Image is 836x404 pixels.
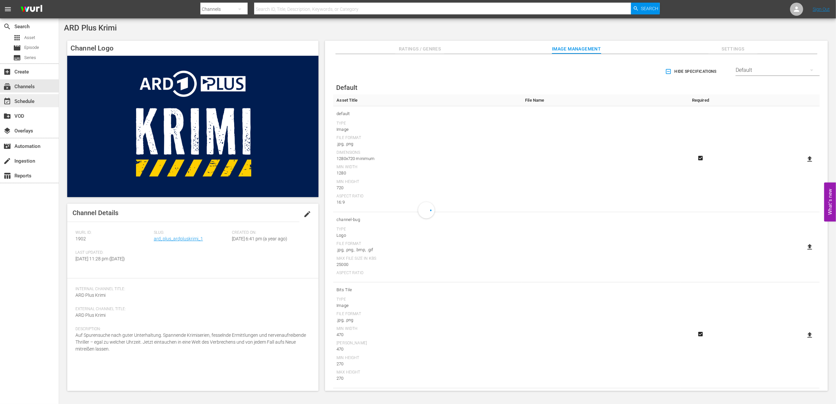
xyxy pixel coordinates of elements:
[24,44,39,51] span: Episode
[3,23,11,30] span: Search
[333,94,522,106] th: Asset Title
[336,227,519,232] div: Type
[75,256,125,261] span: [DATE] 11:28 pm ([DATE])
[336,346,519,353] div: 470
[336,185,519,191] div: 720
[336,317,519,323] div: .jpg, .png
[336,232,519,239] div: Logo
[813,7,830,12] a: Sign Out
[697,155,704,161] svg: Required
[336,341,519,346] div: [PERSON_NAME]
[75,333,306,352] span: Auf Spurensuche nach guter Unterhaltung. Spannende Krimiserien, fesselnde Ermittlungen und nerven...
[664,62,719,81] button: Hide Specifications
[336,326,519,332] div: Min Width
[3,142,11,150] span: Automation
[336,370,519,375] div: Max Height
[3,112,11,120] span: VOD
[336,121,519,126] div: Type
[336,141,519,147] div: .jpg, .png
[336,194,519,199] div: Aspect Ratio
[336,355,519,361] div: Min Height
[154,236,203,241] a: ard_plus_ardpluskrimi_1
[75,313,106,318] span: ARD Plus Krimi
[336,302,519,309] div: Image
[64,23,117,32] span: ARD Plus Krimi
[67,41,318,56] h4: Channel Logo
[24,34,35,41] span: Asset
[232,230,307,235] span: Created On:
[75,327,307,332] span: Description:
[336,361,519,367] div: 270
[336,150,519,155] div: Dimensions
[336,312,519,317] div: File Format
[75,236,86,241] span: 1902
[3,127,11,135] span: Overlays
[75,250,151,255] span: Last Updated:
[336,375,519,382] div: 270
[13,34,21,42] span: Asset
[336,297,519,302] div: Type
[641,3,658,14] span: Search
[336,155,519,162] div: 1280x720 minimum
[75,293,106,298] span: ARD Plus Krimi
[522,94,681,106] th: File Name
[13,54,21,62] span: Series
[75,230,151,235] span: Wurl ID:
[336,241,519,247] div: File Format
[303,210,311,218] span: edit
[708,45,758,53] span: Settings
[552,45,601,53] span: Image Management
[336,84,357,91] span: Default
[13,44,21,52] span: Episode
[154,230,229,235] span: Slug:
[67,56,318,197] img: ARD Plus Krimi
[3,97,11,105] span: Schedule
[4,5,12,13] span: menu
[3,157,11,165] span: Ingestion
[336,179,519,185] div: Min Height
[232,236,288,241] span: [DATE] 6:41 pm (a year ago)
[336,247,519,253] div: .jpg, .png, .bmp, .gif
[631,3,660,14] button: Search
[336,170,519,176] div: 1280
[336,271,519,276] div: Aspect Ratio
[336,215,519,224] span: channel-bug
[395,45,444,53] span: Ratings / Genres
[336,286,519,294] span: Bits Tile
[3,172,11,180] span: Reports
[336,199,519,206] div: 16:9
[681,94,720,106] th: Required
[75,287,307,292] span: Internal Channel Title:
[16,2,47,17] img: ans4CAIJ8jUAAAAAAAAAAAAAAAAAAAAAAAAgQb4GAAAAAAAAAAAAAAAAAAAAAAAAJMjXAAAAAAAAAAAAAAAAAAAAAAAAgAT5G...
[3,83,11,91] span: Channels
[336,256,519,261] div: Max File Size In Kbs
[336,110,519,118] span: default
[336,126,519,133] div: Image
[336,165,519,170] div: Min Width
[824,183,836,222] button: Open Feedback Widget
[75,307,307,312] span: External Channel Title:
[697,331,704,337] svg: Required
[336,261,519,268] div: 25000
[736,61,820,79] div: Default
[3,68,11,76] span: Create
[24,54,36,61] span: Series
[336,332,519,338] div: 470
[72,209,118,217] span: Channel Details
[299,206,315,222] button: edit
[666,68,717,75] span: Hide Specifications
[336,135,519,141] div: File Format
